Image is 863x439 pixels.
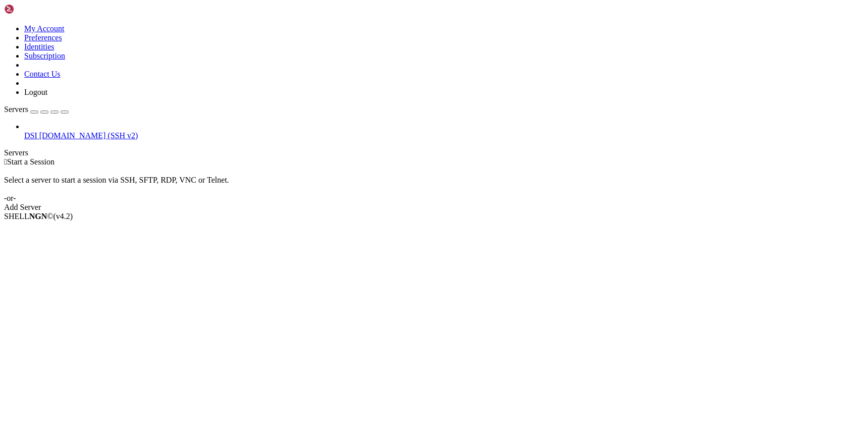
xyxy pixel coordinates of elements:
a: Logout [24,88,47,96]
a: Subscription [24,51,65,60]
span: DSI [24,131,37,140]
span: [DOMAIN_NAME] (SSH v2) [39,131,138,140]
span: Start a Session [7,157,55,166]
b: NGN [29,212,47,221]
a: DSI [DOMAIN_NAME] (SSH v2) [24,131,859,140]
div: Select a server to start a session via SSH, SFTP, RDP, VNC or Telnet. -or- [4,167,859,203]
img: Shellngn [4,4,62,14]
a: Servers [4,105,69,114]
a: Contact Us [24,70,61,78]
span: 4.2.0 [53,212,73,221]
span: Servers [4,105,28,114]
span: SHELL © [4,212,73,221]
div: Add Server [4,203,859,212]
a: My Account [24,24,65,33]
span:  [4,157,7,166]
a: Identities [24,42,55,51]
a: Preferences [24,33,62,42]
li: DSI [DOMAIN_NAME] (SSH v2) [24,122,859,140]
div: Servers [4,148,859,157]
